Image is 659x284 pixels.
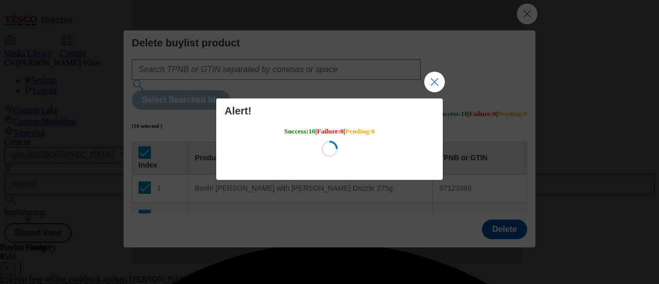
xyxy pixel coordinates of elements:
h5: | | [284,127,375,136]
div: Modal [216,98,443,180]
h4: Alert! [224,105,435,117]
span: Success : 10 [284,127,315,135]
span: Failure : 0 [317,127,343,135]
span: Pending : 0 [345,127,375,135]
button: Close Modal [424,72,445,92]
